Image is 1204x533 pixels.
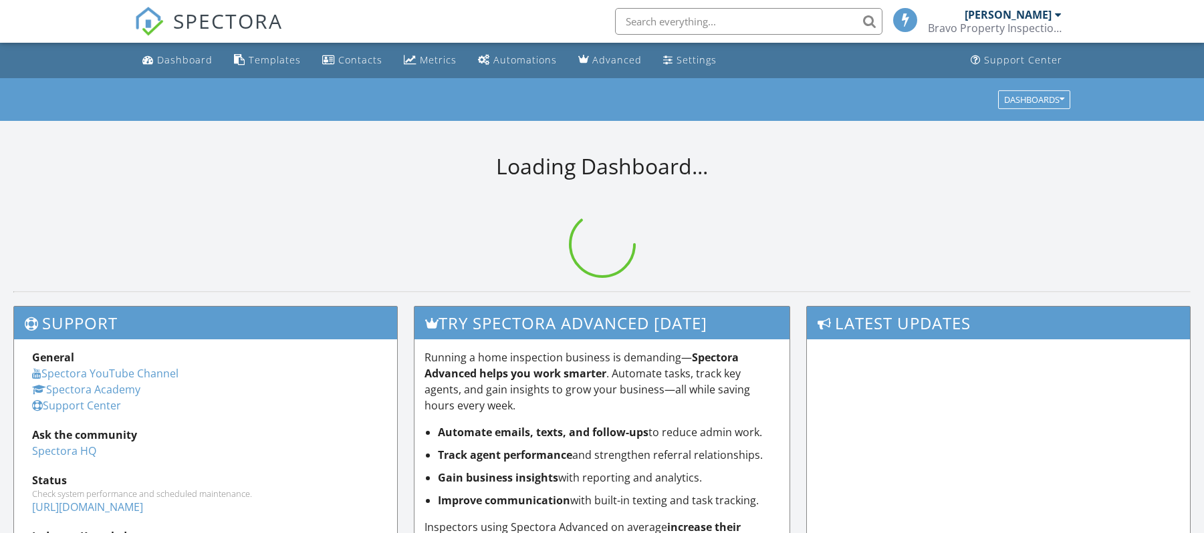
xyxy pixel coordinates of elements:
input: Search everything... [615,8,882,35]
a: SPECTORA [134,18,283,46]
span: SPECTORA [173,7,283,35]
div: [PERSON_NAME] [965,8,1052,21]
a: [URL][DOMAIN_NAME] [32,500,143,514]
strong: Spectora Advanced helps you work smarter [425,350,739,381]
strong: General [32,350,74,365]
li: with built-in texting and task tracking. [438,492,779,508]
div: Automations [493,53,557,66]
div: Ask the community [32,427,379,443]
div: Metrics [420,53,457,66]
div: Advanced [592,53,642,66]
a: Support Center [32,398,121,413]
strong: Gain business insights [438,470,558,485]
strong: Improve communication [438,493,570,508]
a: Automations (Basic) [473,48,562,73]
a: Metrics [398,48,462,73]
a: Advanced [573,48,647,73]
a: Spectora Academy [32,382,140,397]
div: Check system performance and scheduled maintenance. [32,488,379,499]
li: with reporting and analytics. [438,470,779,486]
div: Dashboards [1004,95,1064,104]
a: Settings [658,48,722,73]
h3: Try spectora advanced [DATE] [414,307,790,339]
a: Spectora YouTube Channel [32,366,178,381]
button: Dashboards [998,90,1070,109]
a: Support Center [965,48,1068,73]
div: Settings [677,53,717,66]
a: Contacts [317,48,388,73]
a: Dashboard [137,48,218,73]
li: and strengthen referral relationships. [438,447,779,463]
div: Templates [249,53,301,66]
strong: Automate emails, texts, and follow-ups [438,425,648,439]
p: Running a home inspection business is demanding— . Automate tasks, track key agents, and gain ins... [425,349,779,413]
div: Bravo Property Inspections [928,21,1062,35]
div: Status [32,472,379,488]
a: Spectora HQ [32,443,96,458]
div: Dashboard [157,53,213,66]
div: Contacts [338,53,382,66]
li: to reduce admin work. [438,424,779,440]
div: Support Center [984,53,1062,66]
strong: Track agent performance [438,448,572,462]
h3: Support [14,307,397,339]
a: Templates [229,48,306,73]
img: The Best Home Inspection Software - Spectora [134,7,164,36]
h3: Latest Updates [807,307,1190,339]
